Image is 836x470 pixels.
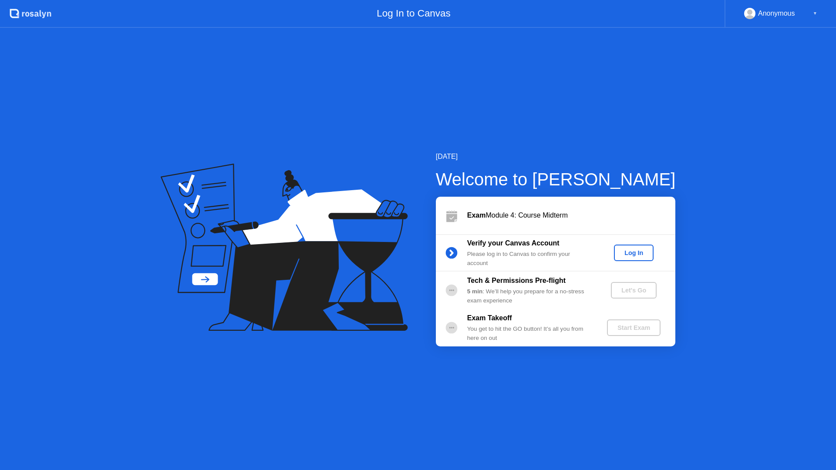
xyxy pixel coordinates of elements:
[610,324,657,331] div: Start Exam
[467,314,512,322] b: Exam Takeoff
[758,8,795,19] div: Anonymous
[467,277,566,284] b: Tech & Permissions Pre-flight
[467,288,483,295] b: 5 min
[467,287,593,305] div: : We’ll help you prepare for a no-stress exam experience
[617,249,650,256] div: Log In
[467,325,593,342] div: You get to hit the GO button! It’s all you from here on out
[611,282,657,299] button: Let's Go
[614,287,653,294] div: Let's Go
[436,166,676,192] div: Welcome to [PERSON_NAME]
[467,239,560,247] b: Verify your Canvas Account
[607,319,661,336] button: Start Exam
[467,210,675,221] div: Module 4: Course Midterm
[467,250,593,268] div: Please log in to Canvas to confirm your account
[436,151,676,162] div: [DATE]
[614,245,654,261] button: Log In
[813,8,817,19] div: ▼
[467,211,486,219] b: Exam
